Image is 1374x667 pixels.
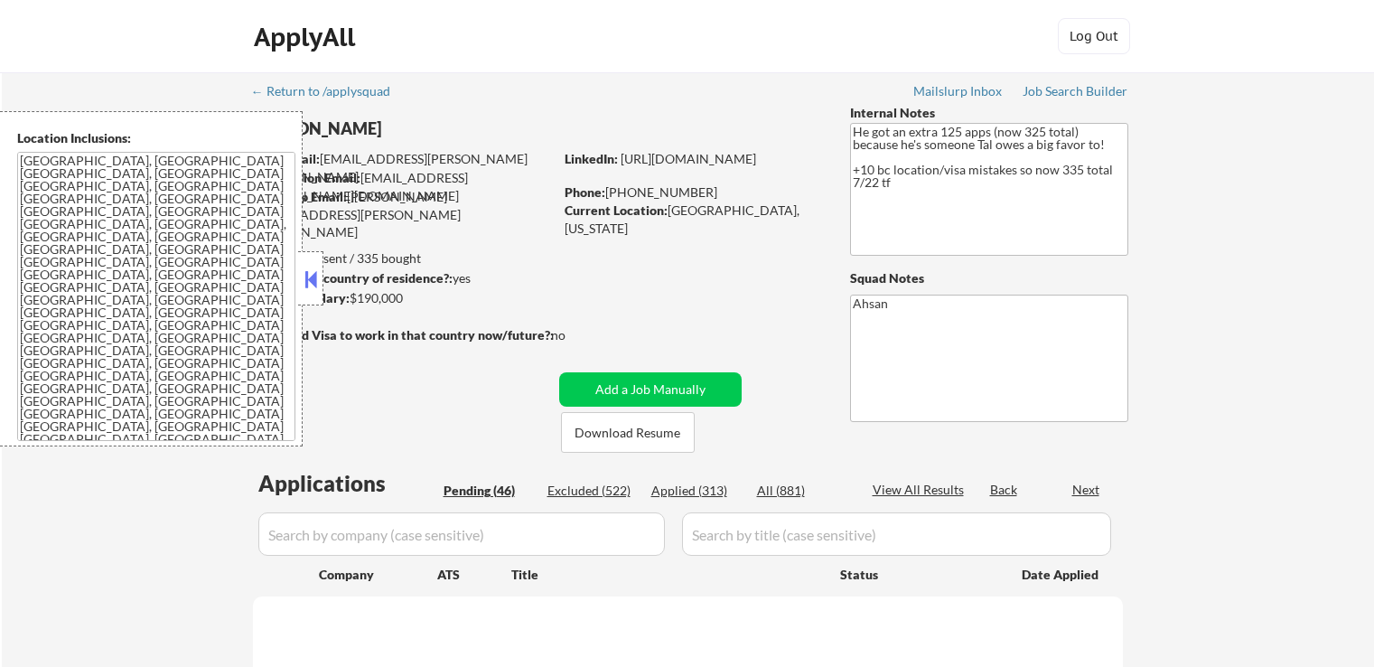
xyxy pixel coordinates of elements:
input: Search by title (case sensitive) [682,512,1111,556]
button: Log Out [1058,18,1130,54]
button: Add a Job Manually [559,372,742,407]
a: Job Search Builder [1023,84,1128,102]
div: no [551,326,603,344]
div: View All Results [873,481,969,499]
a: Mailslurp Inbox [913,84,1004,102]
div: Pending (46) [444,482,534,500]
div: Next [1072,481,1101,499]
div: Company [319,566,437,584]
div: Mailslurp Inbox [913,85,1004,98]
div: [PERSON_NAME] [253,117,624,140]
strong: Can work in country of residence?: [252,270,453,286]
div: $190,000 [252,289,553,307]
strong: LinkedIn: [565,151,618,166]
div: [EMAIL_ADDRESS][PERSON_NAME][DOMAIN_NAME] [254,150,553,185]
div: Date Applied [1022,566,1101,584]
div: Location Inclusions: [17,129,295,147]
div: ATS [437,566,511,584]
a: ← Return to /applysquad [251,84,407,102]
div: Status [840,558,995,590]
div: yes [252,269,547,287]
div: Title [511,566,823,584]
strong: Will need Visa to work in that country now/future?: [253,327,554,343]
div: ← Return to /applysquad [251,85,407,98]
a: [URL][DOMAIN_NAME] [621,151,756,166]
div: All (881) [757,482,847,500]
div: [EMAIL_ADDRESS][PERSON_NAME][DOMAIN_NAME] [254,169,553,204]
div: Internal Notes [850,104,1128,122]
div: Applications [258,473,437,494]
div: ApplyAll [254,22,360,52]
div: [PHONE_NUMBER] [565,183,820,202]
input: Search by company (case sensitive) [258,512,665,556]
button: Download Resume [561,412,695,453]
strong: Current Location: [565,202,668,218]
div: Excluded (522) [547,482,638,500]
div: Applied (313) [651,482,742,500]
div: Squad Notes [850,269,1128,287]
div: [PERSON_NAME][EMAIL_ADDRESS][PERSON_NAME][DOMAIN_NAME] [253,188,553,241]
div: [GEOGRAPHIC_DATA], [US_STATE] [565,202,820,237]
div: Back [990,481,1019,499]
div: Job Search Builder [1023,85,1128,98]
strong: Phone: [565,184,605,200]
div: 313 sent / 335 bought [252,249,553,268]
